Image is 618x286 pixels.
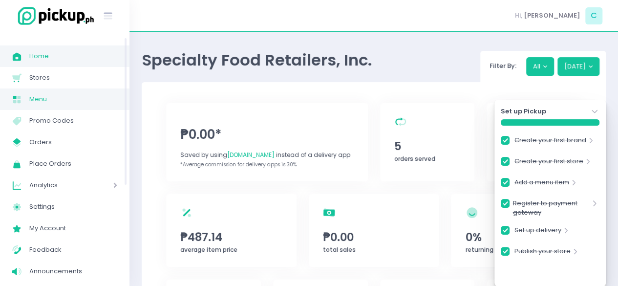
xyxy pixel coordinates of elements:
[29,222,117,235] span: My Account
[466,229,567,245] span: 0%
[166,194,297,267] a: ₱487.14average item price
[180,229,282,245] span: ₱487.14
[29,200,117,213] span: Settings
[29,114,117,127] span: Promo Codes
[227,151,275,159] span: [DOMAIN_NAME]
[394,138,460,154] span: 5
[487,61,520,70] span: Filter By:
[29,157,117,170] span: Place Orders
[394,154,435,163] span: orders served
[501,107,546,116] strong: Set up Pickup
[514,225,561,239] a: Set up delivery
[380,103,475,181] a: 5orders served
[323,245,356,254] span: total sales
[526,57,554,76] button: All
[29,136,117,149] span: Orders
[514,135,586,149] a: Create your first brand
[12,5,95,26] img: logo
[29,179,85,192] span: Analytics
[524,11,580,21] span: [PERSON_NAME]
[29,93,117,106] span: Menu
[142,49,372,71] span: Specialty Food Retailers, Inc.
[451,194,581,267] a: 0%returning customers
[180,151,353,159] div: Saved by using instead of a delivery app
[466,245,528,254] span: returning customers
[557,57,600,76] button: [DATE]
[29,50,117,63] span: Home
[309,194,439,267] a: ₱0.00total sales
[180,245,237,254] span: average item price
[29,71,117,84] span: Stores
[585,7,602,24] span: C
[29,265,117,278] span: Announcements
[323,229,425,245] span: ₱0.00
[515,11,522,21] span: Hi,
[29,243,117,256] span: Feedback
[514,177,569,191] a: Add a menu item
[487,103,581,181] a: 7orders
[514,156,583,170] a: Create your first store
[512,198,590,218] a: Register to payment gateway
[180,125,353,144] span: ₱0.00*
[180,161,297,168] span: *Average commission for delivery apps is 30%
[514,246,571,260] a: Publish your store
